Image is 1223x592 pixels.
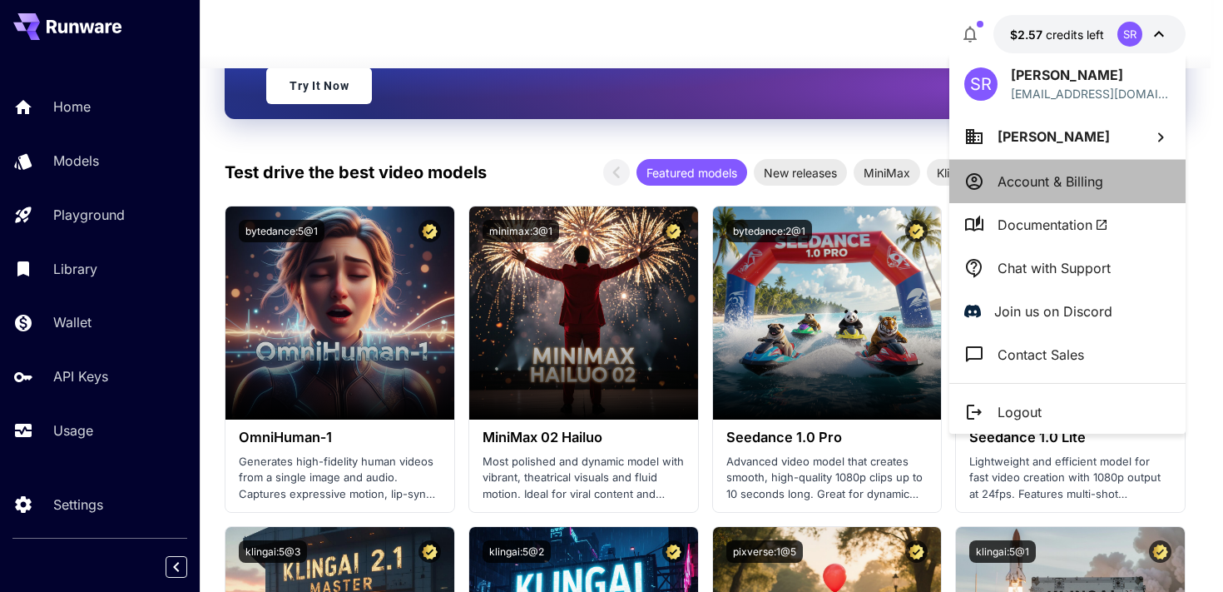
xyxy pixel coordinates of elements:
[1011,85,1171,102] p: [EMAIL_ADDRESS][DOMAIN_NAME]
[964,67,998,101] div: SR
[998,215,1108,235] span: Documentation
[994,301,1112,321] p: Join us on Discord
[1011,65,1171,85] p: [PERSON_NAME]
[1011,85,1171,102] div: silviarehn@gmail.com
[949,114,1186,159] button: [PERSON_NAME]
[998,402,1042,422] p: Logout
[998,345,1084,365] p: Contact Sales
[998,172,1103,192] p: Account & Billing
[998,128,1110,145] span: [PERSON_NAME]
[998,258,1111,278] p: Chat with Support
